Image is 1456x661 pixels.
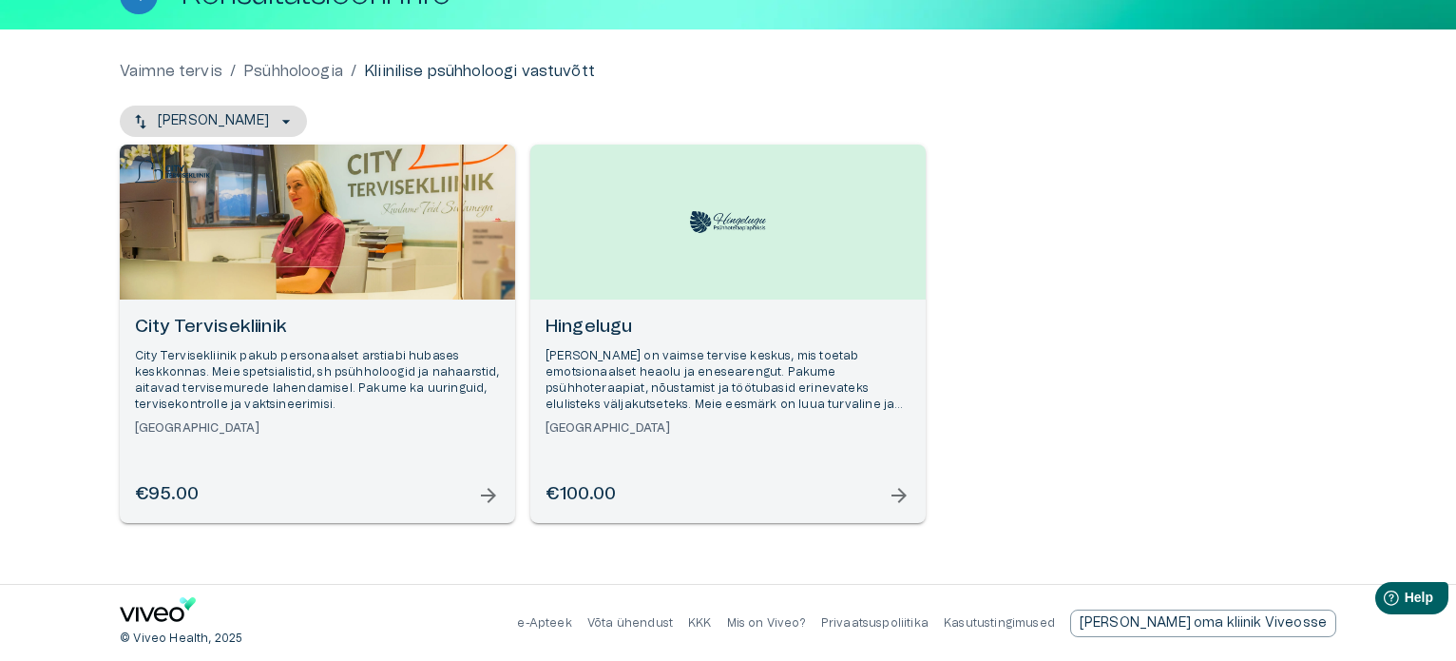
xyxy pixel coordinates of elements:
a: e-Apteek [517,617,571,629]
p: Mis on Viveo? [727,615,806,632]
p: / [230,60,236,83]
span: arrow_forward [477,484,500,507]
a: Vaimne tervis [120,60,222,83]
p: [PERSON_NAME] [158,111,269,131]
p: / [351,60,356,83]
div: [PERSON_NAME] oma kliinik Viveosse [1070,610,1336,637]
img: Hingelugu logo [690,211,766,233]
img: City Tervisekliinik logo [134,159,210,185]
p: City Tervisekliinik pakub personaalset arstiabi hubases keskkonnas. Meie spetsialistid, sh psühho... [135,348,500,414]
h6: City Tervisekliinik [135,315,500,340]
p: [PERSON_NAME] on vaimse tervise keskus, mis toetab emotsionaalset heaolu ja enesearengut. Pakume ... [546,348,910,414]
p: [PERSON_NAME] oma kliinik Viveosse [1080,613,1327,633]
span: arrow_forward [888,484,910,507]
h6: [GEOGRAPHIC_DATA] [546,420,910,437]
h6: €95.00 [135,482,199,508]
h6: €100.00 [546,482,616,508]
p: Võta ühendust [587,615,673,632]
a: Send email to partnership request to viveo [1070,610,1336,637]
iframe: Help widget launcher [1308,574,1456,628]
a: Privaatsuspoliitika [821,617,929,629]
button: [PERSON_NAME] [120,106,307,137]
a: Open selected supplier available booking dates [530,145,926,523]
a: Navigate to home page [120,597,196,629]
a: Psühholoogia [243,60,343,83]
a: KKK [688,617,712,629]
h6: [GEOGRAPHIC_DATA] [135,420,500,437]
p: Kliinilise psühholoogi vastuvõtt [364,60,595,83]
p: © Viveo Health, 2025 [120,631,242,647]
h6: Hingelugu [546,315,910,340]
a: Open selected supplier available booking dates [120,145,515,523]
a: Kasutustingimused [944,617,1055,629]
